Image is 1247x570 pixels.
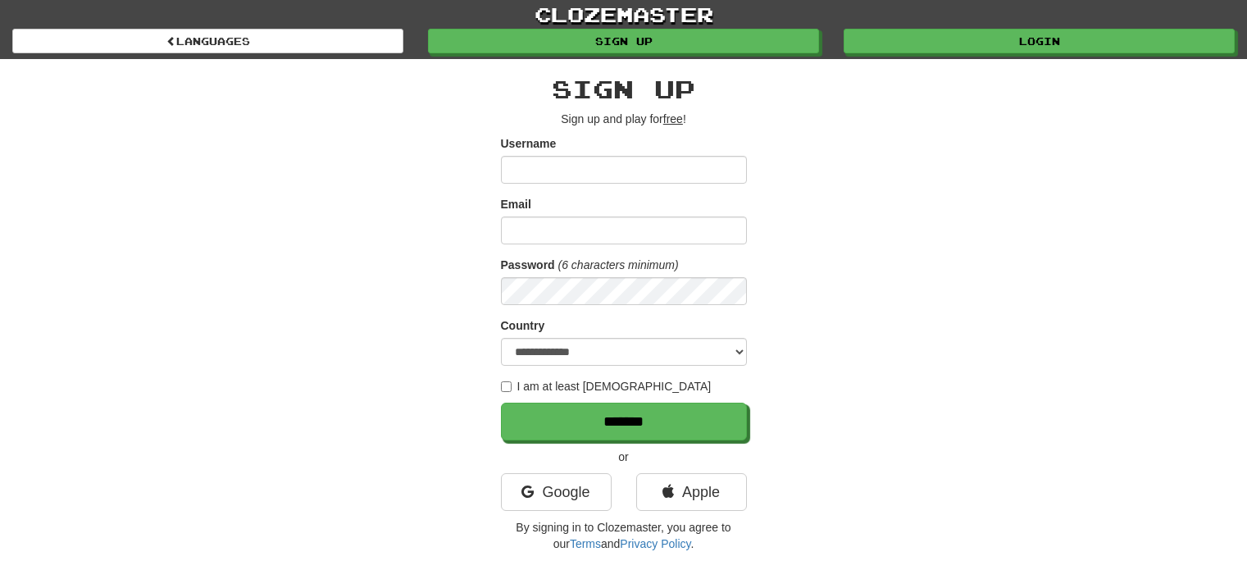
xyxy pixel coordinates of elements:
[663,112,683,125] u: free
[844,29,1235,53] a: Login
[501,473,612,511] a: Google
[501,317,545,334] label: Country
[501,75,747,103] h2: Sign up
[428,29,819,53] a: Sign up
[620,537,690,550] a: Privacy Policy
[501,378,712,394] label: I am at least [DEMOGRAPHIC_DATA]
[501,449,747,465] p: or
[558,258,679,271] em: (6 characters minimum)
[12,29,403,53] a: Languages
[501,381,512,392] input: I am at least [DEMOGRAPHIC_DATA]
[501,196,531,212] label: Email
[570,537,601,550] a: Terms
[501,257,555,273] label: Password
[501,135,557,152] label: Username
[501,519,747,552] p: By signing in to Clozemaster, you agree to our and .
[636,473,747,511] a: Apple
[501,111,747,127] p: Sign up and play for !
